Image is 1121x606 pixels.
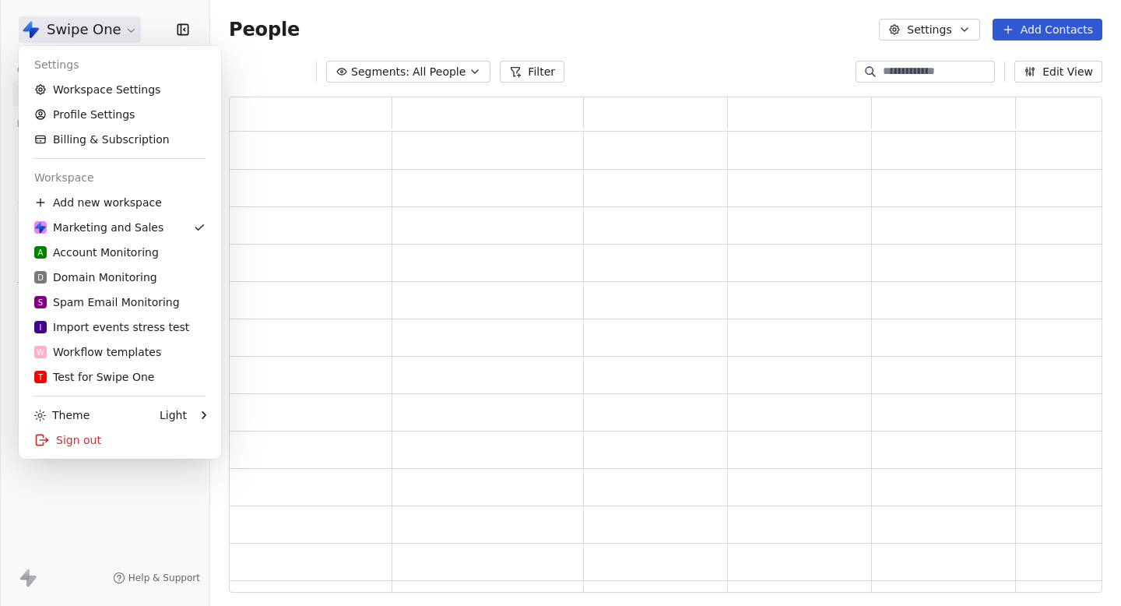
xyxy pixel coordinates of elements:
[25,102,215,127] a: Profile Settings
[38,372,43,383] span: T
[40,322,42,333] span: I
[25,127,215,152] a: Billing & Subscription
[25,165,215,190] div: Workspace
[34,369,154,385] div: Test for Swipe One
[38,247,44,259] span: A
[38,297,43,308] span: S
[160,407,187,423] div: Light
[25,52,215,77] div: Settings
[37,272,44,284] span: D
[25,77,215,102] a: Workspace Settings
[34,344,161,360] div: Workflow templates
[34,294,180,310] div: Spam Email Monitoring
[37,347,44,358] span: W
[34,319,189,335] div: Import events stress test
[34,220,163,235] div: Marketing and Sales
[25,190,215,215] div: Add new workspace
[25,428,215,453] div: Sign out
[34,270,157,285] div: Domain Monitoring
[34,221,47,234] img: Swipe%20One%20Logo%201-1.svg
[34,407,90,423] div: Theme
[34,245,159,260] div: Account Monitoring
